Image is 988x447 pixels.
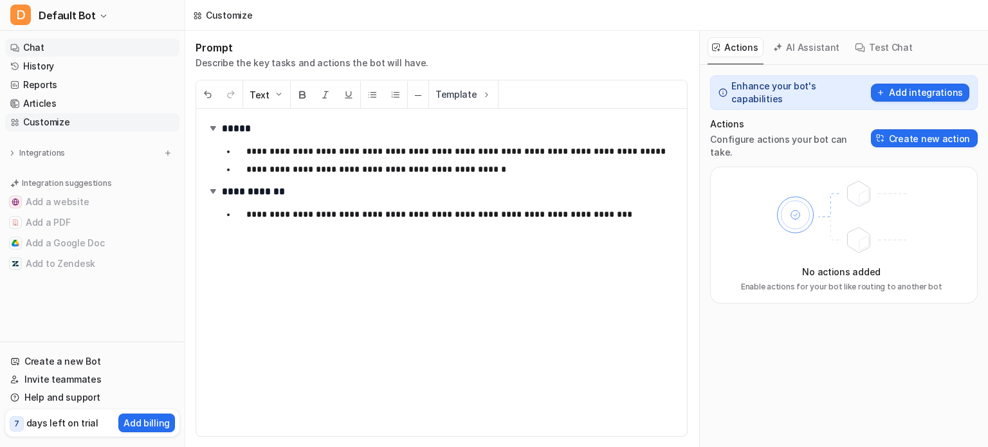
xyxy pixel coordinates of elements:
a: Create a new Bot [5,352,179,370]
span: D [10,5,31,25]
button: Add to ZendeskAdd to Zendesk [5,253,179,274]
p: Configure actions your bot can take. [710,133,870,159]
button: Create new action [871,129,978,147]
p: days left on trial [26,416,98,430]
p: Integrations [19,148,65,158]
div: Customize [206,8,252,22]
span: Default Bot [39,6,96,24]
button: Ordered List [384,81,407,109]
button: Add a PDFAdd a PDF [5,212,179,233]
img: Add to Zendesk [12,260,19,268]
p: Add billing [123,416,170,430]
img: Ordered List [390,89,401,100]
img: Add a Google Doc [12,239,19,247]
img: Italic [320,89,331,100]
button: Integrations [5,147,69,160]
img: menu_add.svg [163,149,172,158]
p: Integration suggestions [22,178,111,189]
a: Chat [5,39,179,57]
a: Help and support [5,388,179,406]
button: Add a Google DocAdd a Google Doc [5,233,179,253]
button: Undo [196,81,219,109]
p: 7 [14,418,19,430]
a: Articles [5,95,179,113]
img: Add a website [12,198,19,206]
button: Add a websiteAdd a website [5,192,179,212]
button: Actions [708,37,764,57]
button: Italic [314,81,337,109]
button: Redo [219,81,242,109]
button: Bold [291,81,314,109]
h1: Prompt [196,41,428,54]
img: expand-arrow.svg [206,122,219,134]
img: Bold [297,89,307,100]
button: Test Chat [850,37,918,57]
p: Enhance your bot's capabilities [731,80,867,105]
button: Text [243,81,290,109]
img: Add a PDF [12,219,19,226]
p: No actions added [802,265,881,278]
button: Underline [337,81,360,109]
button: Add billing [118,414,175,432]
img: expand-arrow.svg [206,185,219,197]
a: Reports [5,76,179,94]
a: Customize [5,113,179,131]
button: Unordered List [361,81,384,109]
button: ─ [408,81,428,109]
button: AI Assistant [769,37,845,57]
img: Undo [203,89,213,100]
img: Template [481,89,491,100]
img: expand menu [8,149,17,158]
p: Enable actions for your bot like routing to another bot [741,281,942,293]
img: Create action [876,134,885,143]
img: Underline [343,89,354,100]
p: Actions [710,118,870,131]
a: Invite teammates [5,370,179,388]
a: History [5,57,179,75]
button: Add integrations [871,84,969,102]
img: Unordered List [367,89,378,100]
p: Describe the key tasks and actions the bot will have. [196,57,428,69]
img: Dropdown Down Arrow [273,89,284,100]
img: Redo [226,89,236,100]
button: Template [429,80,498,108]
